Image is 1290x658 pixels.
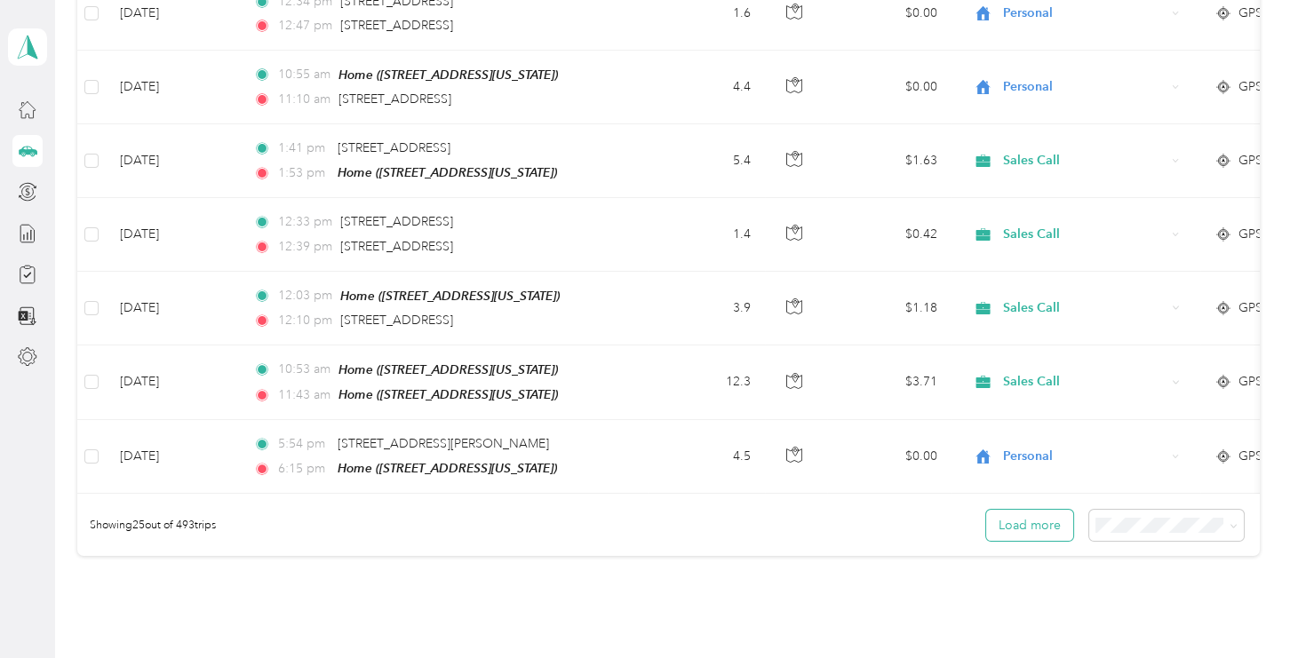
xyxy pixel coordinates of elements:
span: 12:10 pm [278,311,332,330]
span: GPS [1238,4,1262,23]
td: 1.4 [648,198,765,271]
iframe: Everlance-gr Chat Button Frame [1190,559,1290,658]
span: GPS [1238,447,1262,466]
span: Home ([STREET_ADDRESS][US_STATE]) [338,461,557,475]
td: 12.3 [648,345,765,420]
span: [STREET_ADDRESS] [340,214,453,229]
span: [STREET_ADDRESS] [340,18,453,33]
span: Personal [1003,447,1166,466]
span: [STREET_ADDRESS][PERSON_NAME] [338,436,549,451]
span: Home ([STREET_ADDRESS][US_STATE]) [338,387,558,401]
span: 12:39 pm [278,237,332,257]
span: Personal [1003,77,1166,97]
span: Home ([STREET_ADDRESS][US_STATE]) [340,289,560,303]
span: Home ([STREET_ADDRESS][US_STATE]) [338,362,558,377]
span: 5:54 pm [278,434,329,454]
span: [STREET_ADDRESS] [338,91,451,107]
span: Home ([STREET_ADDRESS][US_STATE]) [338,165,557,179]
td: [DATE] [106,51,239,124]
span: 12:33 pm [278,212,332,232]
button: Load more [986,510,1073,541]
span: Sales Call [1003,298,1166,318]
span: 10:55 am [278,65,330,84]
span: GPS [1238,151,1262,170]
td: [DATE] [106,272,239,345]
span: Home ([STREET_ADDRESS][US_STATE]) [338,67,558,82]
td: $1.18 [827,272,952,345]
td: [DATE] [106,198,239,271]
td: $0.00 [827,51,952,124]
span: 12:47 pm [278,16,332,36]
td: $1.63 [827,124,952,198]
td: [DATE] [106,420,239,494]
td: 4.5 [648,420,765,494]
span: [STREET_ADDRESS] [340,313,453,328]
td: 4.4 [648,51,765,124]
span: 11:43 am [278,385,330,405]
span: [STREET_ADDRESS] [340,239,453,254]
span: GPS [1238,225,1262,244]
span: 1:53 pm [278,163,329,183]
td: $0.00 [827,420,952,494]
span: 12:03 pm [278,286,332,305]
span: 10:53 am [278,360,330,379]
span: [STREET_ADDRESS] [338,140,450,155]
td: $3.71 [827,345,952,420]
span: Showing 25 out of 493 trips [77,518,216,534]
td: 5.4 [648,124,765,198]
span: GPS [1238,77,1262,97]
span: Sales Call [1003,225,1166,244]
span: 6:15 pm [278,459,329,479]
td: [DATE] [106,345,239,420]
span: GPS [1238,372,1262,392]
span: Sales Call [1003,372,1166,392]
span: 11:10 am [278,90,330,109]
td: $0.42 [827,198,952,271]
span: 1:41 pm [278,139,329,158]
td: 3.9 [648,272,765,345]
td: [DATE] [106,124,239,198]
span: GPS [1238,298,1262,318]
span: Personal [1003,4,1166,23]
span: Sales Call [1003,151,1166,170]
